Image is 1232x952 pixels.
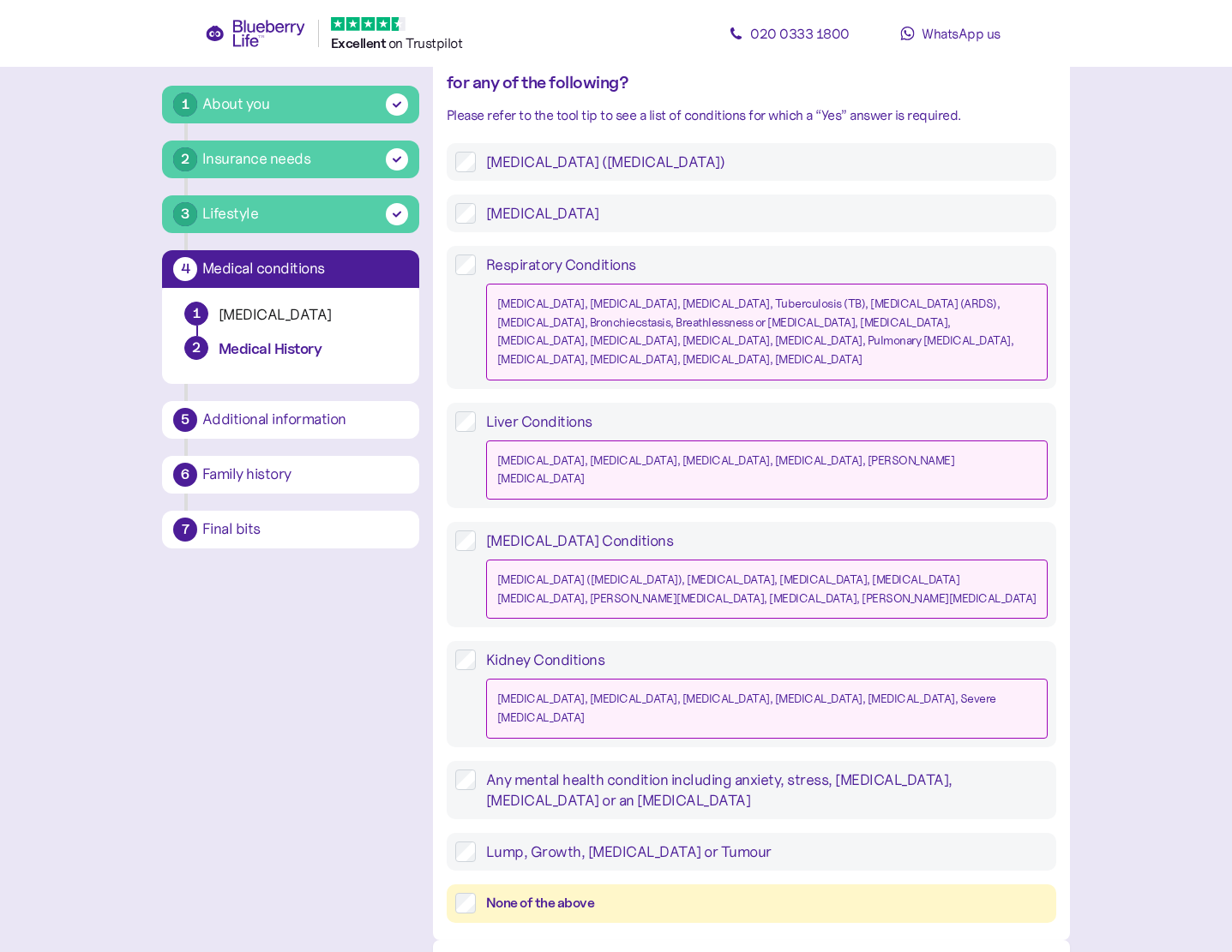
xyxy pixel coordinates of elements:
[162,86,419,123] button: 1About you
[219,339,397,359] div: Medical History
[497,452,1037,488] div: [MEDICAL_DATA], [MEDICAL_DATA], [MEDICAL_DATA], [MEDICAL_DATA], [PERSON_NAME][MEDICAL_DATA]
[476,650,1048,738] label: Kidney Conditions
[173,408,197,432] div: 5
[173,518,197,542] div: 7
[202,522,408,537] div: Final bits
[162,141,419,178] button: 2Insurance needs
[476,203,1048,224] label: [MEDICAL_DATA]
[162,195,419,233] button: 3Lifestyle
[202,412,408,428] div: Additional information
[476,530,1048,619] label: [MEDICAL_DATA] Conditions
[202,467,408,482] div: Family history
[184,336,208,360] div: 2
[173,463,197,487] div: 6
[476,152,1048,172] label: [MEDICAL_DATA] ([MEDICAL_DATA])
[497,690,1037,727] div: [MEDICAL_DATA], [MEDICAL_DATA], [MEDICAL_DATA], [MEDICAL_DATA], [MEDICAL_DATA], Severe [MEDICAL_D...
[185,302,207,325] div: 1
[486,893,1048,914] div: None of the above
[202,93,270,116] div: About you
[922,25,1001,42] span: WhatsApp us
[476,841,1048,862] label: Lump, Growth, [MEDICAL_DATA] or Tumour
[173,93,197,117] div: 1
[874,16,1028,51] a: WhatsApp us
[331,35,388,51] span: Excellent ️
[176,336,406,370] button: 2Medical History
[176,302,406,336] button: 1[MEDICAL_DATA]
[750,25,850,42] span: 020 0333 1800
[162,511,419,548] button: 7Final bits
[476,254,1048,380] label: Respiratory Conditions
[202,261,408,277] div: Medical conditions
[202,202,259,225] div: Lifestyle
[497,571,1037,608] div: [MEDICAL_DATA] ([MEDICAL_DATA]), [MEDICAL_DATA], [MEDICAL_DATA], [MEDICAL_DATA] [MEDICAL_DATA], [...
[476,769,1048,811] label: Any mental health condition including anxiety, stress, [MEDICAL_DATA], [MEDICAL_DATA] or an [MEDI...
[162,456,419,494] button: 6Family history
[173,147,197,171] div: 2
[173,202,197,226] div: 3
[497,295,1037,369] div: [MEDICAL_DATA], [MEDICAL_DATA], [MEDICAL_DATA], Tuberculosis (TB), [MEDICAL_DATA] (ARDS), [MEDICA...
[162,250,419,288] button: 4Medical conditions
[173,257,197,281] div: 4
[202,147,311,171] div: Insurance needs
[162,401,419,439] button: 5Additional information
[388,34,463,51] span: on Trustpilot
[476,411,1048,500] label: Liver Conditions
[219,305,397,325] div: [MEDICAL_DATA]
[447,43,1056,96] div: Within the last five years have you had any of the following or required treatment for any of the...
[712,16,867,51] a: 020 0333 1800
[447,105,1056,126] div: Please refer to the tool tip to see a list of conditions for which a “Yes” answer is required.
